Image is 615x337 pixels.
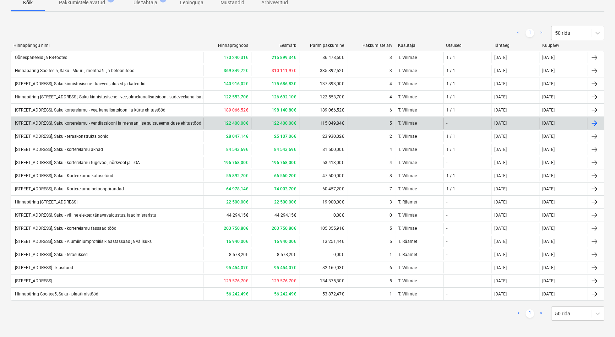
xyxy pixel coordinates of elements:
[446,278,447,283] div: -
[390,68,392,73] div: 3
[224,160,248,165] b: 196 768,00€
[542,173,555,178] div: [DATE]
[274,147,296,152] b: 84 543,69€
[299,262,347,273] div: 82 169,03€
[224,121,248,126] b: 122 400,00€
[390,226,392,231] div: 5
[446,108,455,113] div: 1 / 1
[446,94,455,99] div: 1 / 1
[395,249,443,260] div: T. Räämet
[494,147,507,152] div: [DATE]
[299,52,347,63] div: 86 478,60€
[299,78,347,89] div: 137 893,00€
[203,210,251,221] div: 44 294,15€
[14,160,140,165] div: [STREET_ADDRESS], Saku - korterelamu tugevool, nõrkvool ja TOA
[206,43,248,48] div: Hinnaprognoos
[390,108,392,113] div: 6
[226,265,248,270] b: 95 454,07€
[542,292,555,297] div: [DATE]
[395,210,443,221] div: T. Villmäe
[494,239,507,244] div: [DATE]
[390,160,392,165] div: 4
[494,160,507,165] div: [DATE]
[14,81,146,86] div: [STREET_ADDRESS], Saku kinnistusisene - kaeved, alused ja katendid
[299,144,347,155] div: 81 500,00€
[494,226,507,231] div: [DATE]
[390,55,392,60] div: 3
[14,55,67,60] div: Õõnespaneelid ja RB-tooted
[446,173,455,178] div: 1 / 1
[390,292,392,297] div: 1
[299,249,347,260] div: 0,00€
[390,134,392,139] div: 2
[272,81,296,86] b: 175 686,83€
[299,183,347,195] div: 60 457,20€
[226,186,248,191] b: 64 978,14€
[395,183,443,195] div: T. Villmäe
[272,55,296,60] b: 215 899,34€
[251,249,299,260] div: 8 578,20€
[542,134,555,139] div: [DATE]
[224,68,248,73] b: 369 849,72€
[299,104,347,116] div: 189 066,52€
[494,278,507,283] div: [DATE]
[494,200,507,205] div: [DATE]
[390,94,392,99] div: 4
[14,134,109,139] div: [STREET_ADDRESS], Saku - teraskonstruktsioonid
[390,200,392,205] div: 3
[224,94,248,99] b: 122 553,70€
[526,29,534,37] a: Page 1 is your current page
[542,43,584,48] div: Kuupäev
[395,131,443,142] div: T. Villmäe
[446,43,488,48] div: Otsused
[272,226,296,231] b: 203 750,80€
[226,200,248,205] b: 22 500,00€
[14,265,73,270] div: [STREET_ADDRESS] - kipsitööd
[542,81,555,86] div: [DATE]
[14,68,135,74] div: Hinnapäring Soo tee 5, Saku - Müüri-, montaaži- ja betoonitööd
[579,303,615,337] iframe: Chat Widget
[494,108,507,113] div: [DATE]
[299,91,347,103] div: 122 553,70€
[542,200,555,205] div: [DATE]
[299,236,347,247] div: 13 251,44€
[390,278,392,283] div: 5
[13,43,200,48] div: Hinnapäringu nimi
[14,292,98,297] div: Hinnapäring Soo tee5, Saku - plaatimistööd
[14,252,88,257] div: [STREET_ADDRESS], Saku - terasuksed
[226,134,248,139] b: 28 047,14€
[224,81,248,86] b: 140 916,02€
[446,55,455,60] div: 1 / 1
[494,186,507,191] div: [DATE]
[224,226,248,231] b: 203 750,80€
[514,309,523,318] a: Previous page
[526,309,534,318] a: Page 1 is your current page
[446,213,447,218] div: -
[446,252,447,257] div: -
[14,239,152,244] div: [STREET_ADDRESS], Saku - Alumiiniumprofiilis klaasfassaad ja välisuks
[274,292,296,297] b: 56 242,49€
[390,265,392,270] div: 6
[542,55,555,60] div: [DATE]
[390,173,392,178] div: 8
[254,43,296,48] div: Eesmärk
[395,91,443,103] div: T. Villmäe
[395,196,443,208] div: T. Räämet
[226,292,248,297] b: 56 242,49€
[14,173,113,178] div: [STREET_ADDRESS], Saku - Korterelamu katusetööd
[395,104,443,116] div: T. Villmäe
[446,134,455,139] div: 1 / 1
[272,94,296,99] b: 126 692,10€
[390,252,392,257] div: 1
[274,239,296,244] b: 16 940,00€
[274,200,296,205] b: 22 500,00€
[395,223,443,234] div: T. Villmäe
[542,239,555,244] div: [DATE]
[395,118,443,129] div: T. Villmäe
[537,29,545,37] a: Next page
[14,278,52,283] div: [STREET_ADDRESS]
[395,236,443,247] div: T. Räämet
[446,81,455,86] div: 1 / 1
[203,249,251,260] div: 8 578,20€
[446,160,447,165] div: -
